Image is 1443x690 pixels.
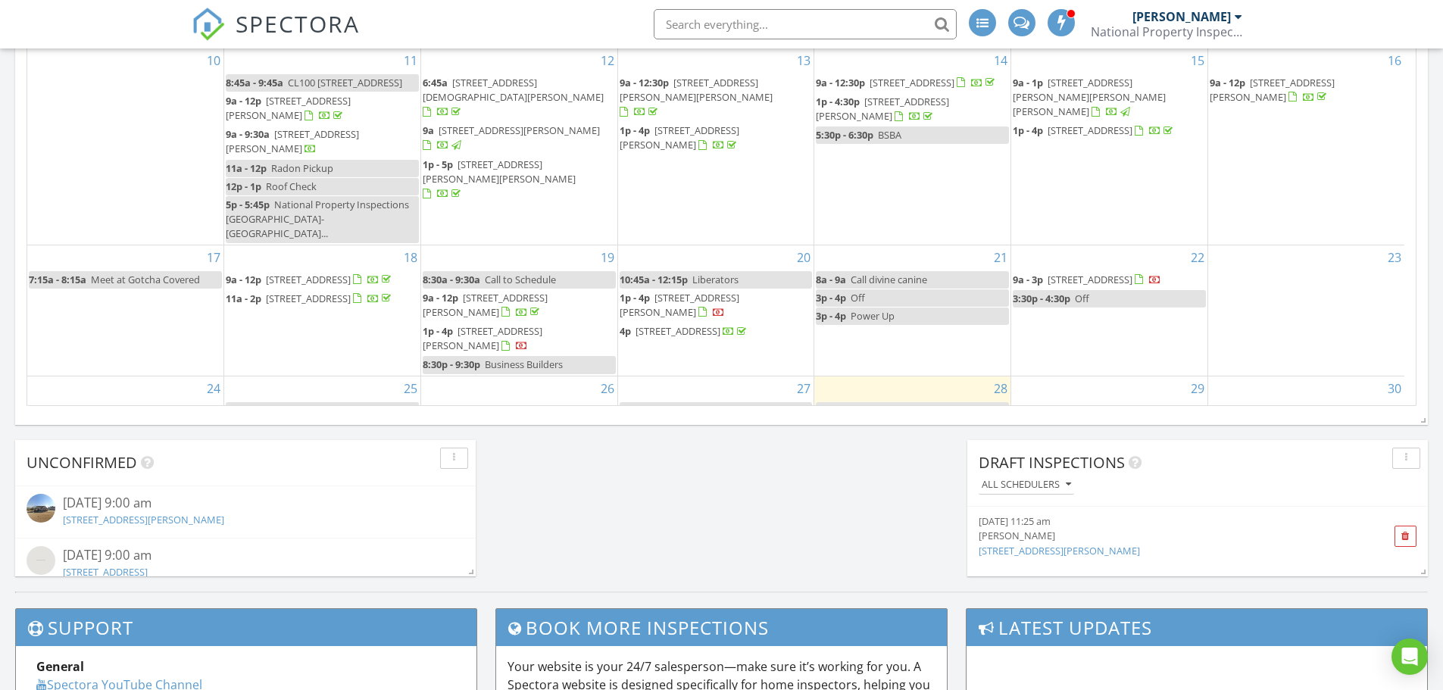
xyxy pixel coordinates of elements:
span: Unconfirmed [27,452,137,473]
a: Go to August 23, 2025 [1385,245,1404,270]
span: [STREET_ADDRESS][PERSON_NAME] [620,291,739,319]
span: 3p - 4p [816,291,846,304]
span: 9a - 12p [1210,76,1245,89]
div: [DATE] 11:25 am [979,514,1344,529]
a: 6:45a [STREET_ADDRESS][DEMOGRAPHIC_DATA][PERSON_NAME] [423,76,604,118]
a: 9a - 12p [STREET_ADDRESS] [226,273,394,286]
span: [STREET_ADDRESS][PERSON_NAME][PERSON_NAME][PERSON_NAME] [1013,76,1166,118]
td: Go to August 14, 2025 [814,48,1011,245]
div: National Property Inspections Greenville-Spartanburg [1091,24,1242,39]
a: 9a - 12p [STREET_ADDRESS] [1013,404,1167,417]
span: Call to Schedule [485,273,556,286]
a: 9a [STREET_ADDRESS][PERSON_NAME] [423,122,616,155]
span: 9a - 3p [1013,273,1043,286]
a: 9a - 3p [STREET_ADDRESS] [1013,271,1206,289]
span: [STREET_ADDRESS][PERSON_NAME] [226,94,351,122]
a: 9a - 12p [STREET_ADDRESS][PERSON_NAME] [423,404,548,432]
span: 9a - 12p [226,273,261,286]
span: [STREET_ADDRESS] [1048,273,1132,286]
span: Roof Check [266,180,317,193]
span: [STREET_ADDRESS][PERSON_NAME] [439,123,600,137]
button: All schedulers [979,475,1074,495]
span: 9a - 12p [226,94,261,108]
td: Go to August 16, 2025 [1207,48,1404,245]
a: [DATE] 9:00 am [STREET_ADDRESS] [27,546,464,582]
a: 9a - 12p [STREET_ADDRESS][PERSON_NAME] [1210,76,1335,104]
h3: Book More Inspections [496,609,948,646]
a: 1p - 4p [STREET_ADDRESS][PERSON_NAME] [620,123,739,151]
span: Meet at Gotcha Covered [91,273,200,286]
span: [STREET_ADDRESS][DEMOGRAPHIC_DATA][PERSON_NAME] [423,76,604,104]
a: [STREET_ADDRESS] [63,565,148,579]
div: [PERSON_NAME] [979,529,1344,543]
span: 8a - 9a [816,273,846,286]
img: streetview [27,546,55,575]
td: Go to August 18, 2025 [224,245,421,376]
td: Go to August 21, 2025 [814,245,1011,376]
span: Off [1075,292,1089,305]
td: Go to August 30, 2025 [1207,376,1404,518]
td: Go to August 15, 2025 [1011,48,1208,245]
strong: General [36,658,84,675]
div: [DATE] 9:00 am [63,546,428,565]
a: Go to August 22, 2025 [1188,245,1207,270]
span: 9a - 9:30a [226,127,270,141]
span: 9a - 12:30p [816,76,865,89]
span: [STREET_ADDRESS][PERSON_NAME] [816,95,949,123]
a: Go to August 27, 2025 [794,376,814,401]
span: 9a - 12p [423,291,458,304]
td: Go to August 19, 2025 [420,245,617,376]
span: Call divine canine [851,273,927,286]
a: Go to August 13, 2025 [794,48,814,73]
td: Go to August 25, 2025 [224,376,421,518]
span: Power Up [851,309,895,323]
span: SPECTORA [236,8,360,39]
a: Go to August 24, 2025 [204,376,223,401]
a: Go to August 20, 2025 [794,245,814,270]
span: [STREET_ADDRESS] [1053,404,1138,417]
a: 9a - 12p [STREET_ADDRESS][PERSON_NAME] [1210,74,1403,107]
span: 1p - 4:30p [816,95,860,108]
span: 9a - 1p [1013,76,1043,89]
a: 9a - 12p [STREET_ADDRESS] [1013,402,1206,420]
a: 11a - 2p [STREET_ADDRESS] [226,292,394,305]
span: 8:45a - 9:45a [226,76,283,89]
a: 1p - 4p [STREET_ADDRESS] [1013,122,1206,140]
a: 9a - 9:30a [STREET_ADDRESS][PERSON_NAME] [226,127,359,155]
a: Go to August 28, 2025 [991,376,1010,401]
span: 1p - 4p [423,324,453,338]
td: Go to August 27, 2025 [617,376,814,518]
a: 9a - 12:30p [STREET_ADDRESS][PERSON_NAME][PERSON_NAME] [620,74,813,122]
span: 8:30p - 9:30p [423,357,480,371]
a: 9a - 12p [STREET_ADDRESS][PERSON_NAME] [423,291,548,319]
span: [STREET_ADDRESS][PERSON_NAME] [1210,76,1335,104]
a: 9a - 1p [STREET_ADDRESS][PERSON_NAME][PERSON_NAME][PERSON_NAME] [1013,74,1206,122]
td: Go to August 12, 2025 [420,48,617,245]
a: SPECTORA [192,20,360,52]
a: 1p - 4p [STREET_ADDRESS][PERSON_NAME] [620,291,739,319]
a: 1p - 4:30p [STREET_ADDRESS][PERSON_NAME] [816,95,949,123]
span: 12a - 11:59p [226,404,280,417]
a: Go to August 16, 2025 [1385,48,1404,73]
span: 9a - 10a [620,404,655,417]
a: Go to August 21, 2025 [991,245,1010,270]
span: 1p - 4p [620,291,650,304]
span: 6:45a [423,76,448,89]
input: Search everything... [654,9,957,39]
span: 8:30a - 9:30a [423,273,480,286]
a: 1p - 4p [STREET_ADDRESS][PERSON_NAME] [423,323,616,355]
a: Go to August 25, 2025 [401,376,420,401]
span: [STREET_ADDRESS] [870,76,954,89]
a: 1p - 5p [STREET_ADDRESS][PERSON_NAME][PERSON_NAME] [423,156,616,204]
span: 10:45a - 12:15p [620,273,688,286]
a: 1p - 4p [STREET_ADDRESS][PERSON_NAME] [620,122,813,155]
a: 11a - 2p [STREET_ADDRESS] [226,290,419,308]
span: National Property Inspections [GEOGRAPHIC_DATA]-[GEOGRAPHIC_DATA]... [226,198,409,240]
a: Go to August 30, 2025 [1385,376,1404,401]
a: Go to August 12, 2025 [598,48,617,73]
span: 11a - 12p [226,161,267,175]
td: Go to August 17, 2025 [27,245,224,376]
h3: Support [16,609,476,646]
span: 9a - 12:30p [620,76,669,89]
span: Off [660,404,674,417]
